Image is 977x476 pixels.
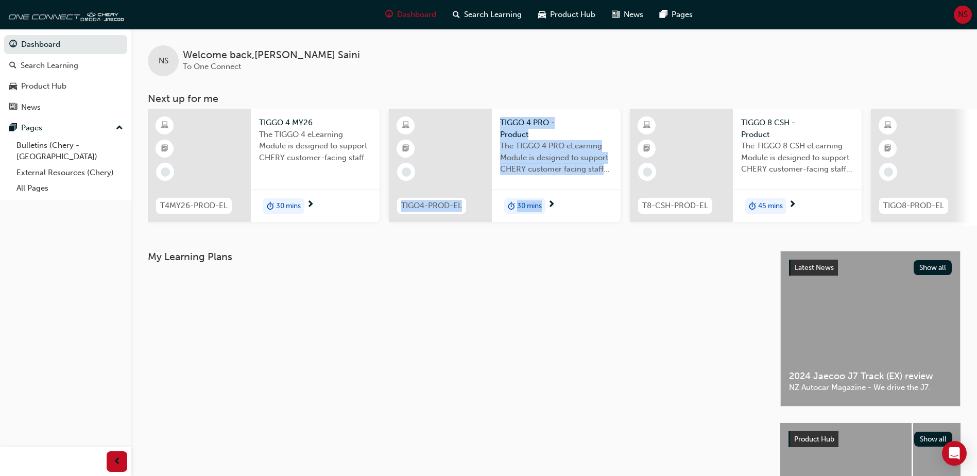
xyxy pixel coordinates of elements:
[385,8,393,21] span: guage-icon
[259,129,371,164] span: The TIGGO 4 eLearning Module is designed to support CHERY customer-facing staff with the product ...
[12,180,127,196] a: All Pages
[884,119,892,132] span: learningResourceType_ELEARNING-icon
[116,122,123,135] span: up-icon
[530,4,604,25] a: car-iconProduct Hub
[4,98,127,117] a: News
[12,165,127,181] a: External Resources (Chery)
[4,56,127,75] a: Search Learning
[113,455,121,468] span: prev-icon
[643,119,650,132] span: learningResourceType_ELEARNING-icon
[401,200,462,212] span: TIGO4-PROD-EL
[21,80,66,92] div: Product Hub
[453,8,460,21] span: search-icon
[789,431,952,448] a: Product HubShow all
[4,35,127,54] a: Dashboard
[160,200,228,212] span: T4MY26-PROD-EL
[402,119,409,132] span: learningResourceType_ELEARNING-icon
[660,8,667,21] span: pages-icon
[161,142,168,156] span: booktick-icon
[517,200,542,212] span: 30 mins
[500,117,612,140] span: TIGGO 4 PRO - Product
[780,251,961,406] a: Latest NewsShow all2024 Jaecoo J7 Track (EX) reviewNZ Autocar Magazine - We drive the J7.
[672,9,693,21] span: Pages
[4,118,127,138] button: Pages
[9,82,17,91] span: car-icon
[267,199,274,213] span: duration-icon
[508,199,515,213] span: duration-icon
[741,140,853,175] span: The TIGGO 8 CSH eLearning Module is designed to support CHERY customer-facing staff with the prod...
[389,109,621,222] a: TIGO4-PROD-ELTIGGO 4 PRO - ProductThe TIGGO 4 PRO eLearning Module is designed to support CHERY c...
[131,93,977,105] h3: Next up for me
[9,61,16,71] span: search-icon
[794,435,834,444] span: Product Hub
[758,200,783,212] span: 45 mins
[958,9,968,21] span: NS
[884,142,892,156] span: booktick-icon
[749,199,756,213] span: duration-icon
[148,109,380,222] a: T4MY26-PROD-ELTIGGO 4 MY26The TIGGO 4 eLearning Module is designed to support CHERY customer-faci...
[21,60,78,72] div: Search Learning
[9,103,17,112] span: news-icon
[604,4,652,25] a: news-iconNews
[884,167,893,177] span: learningRecordVerb_NONE-icon
[306,200,314,210] span: next-icon
[643,167,652,177] span: learningRecordVerb_NONE-icon
[276,200,301,212] span: 30 mins
[9,40,17,49] span: guage-icon
[402,142,409,156] span: booktick-icon
[630,109,862,222] a: T8-CSH-PROD-ELTIGGO 8 CSH - ProductThe TIGGO 8 CSH eLearning Module is designed to support CHERY ...
[789,382,952,394] span: NZ Autocar Magazine - We drive the J7.
[183,49,360,61] span: Welcome back , [PERSON_NAME] Saini
[547,200,555,210] span: next-icon
[612,8,620,21] span: news-icon
[789,200,796,210] span: next-icon
[652,4,701,25] a: pages-iconPages
[5,4,124,25] img: oneconnect
[642,200,708,212] span: T8-CSH-PROD-EL
[500,140,612,175] span: The TIGGO 4 PRO eLearning Module is designed to support CHERY customer facing staff with the prod...
[444,4,530,25] a: search-iconSearch Learning
[643,142,650,156] span: booktick-icon
[4,33,127,118] button: DashboardSearch LearningProduct HubNews
[4,77,127,96] a: Product Hub
[914,432,953,447] button: Show all
[795,263,834,272] span: Latest News
[624,9,643,21] span: News
[159,55,168,67] span: NS
[21,101,41,113] div: News
[789,370,952,382] span: 2024 Jaecoo J7 Track (EX) review
[789,260,952,276] a: Latest NewsShow all
[161,167,170,177] span: learningRecordVerb_NONE-icon
[259,117,371,129] span: TIGGO 4 MY26
[550,9,595,21] span: Product Hub
[741,117,853,140] span: TIGGO 8 CSH - Product
[464,9,522,21] span: Search Learning
[12,138,127,165] a: Bulletins (Chery - [GEOGRAPHIC_DATA])
[954,6,972,24] button: NS
[538,8,546,21] span: car-icon
[148,251,764,263] h3: My Learning Plans
[183,62,241,71] span: To One Connect
[883,200,944,212] span: TIGO8-PROD-EL
[397,9,436,21] span: Dashboard
[402,167,411,177] span: learningRecordVerb_NONE-icon
[377,4,444,25] a: guage-iconDashboard
[161,119,168,132] span: learningResourceType_ELEARNING-icon
[914,260,952,275] button: Show all
[942,441,967,466] div: Open Intercom Messenger
[21,122,42,134] div: Pages
[9,124,17,133] span: pages-icon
